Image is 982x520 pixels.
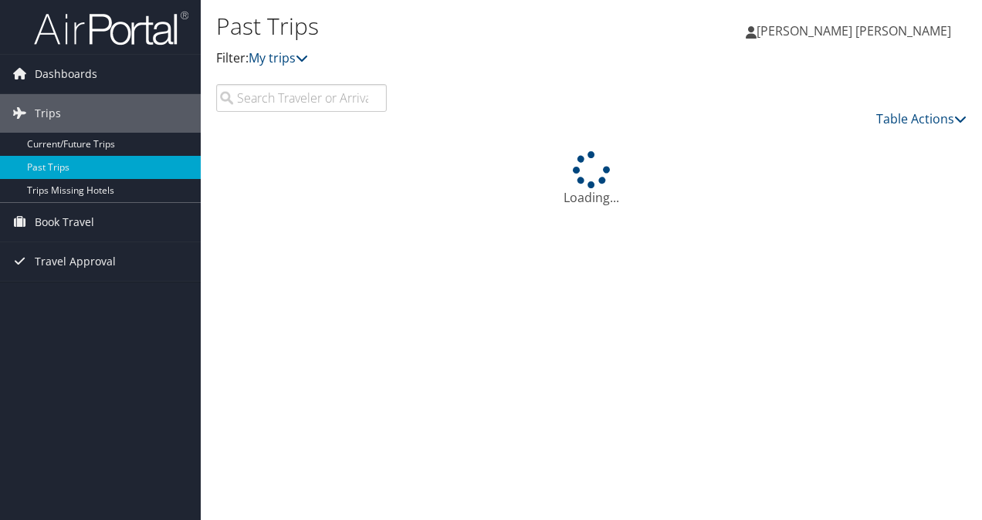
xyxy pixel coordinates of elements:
span: Book Travel [35,203,94,241]
a: Table Actions [876,110,967,127]
img: airportal-logo.png [34,10,188,46]
a: My trips [249,49,308,66]
div: Loading... [216,151,967,207]
span: Dashboards [35,55,97,93]
a: [PERSON_NAME] [PERSON_NAME] [746,8,967,54]
p: Filter: [216,49,716,69]
h1: Past Trips [216,10,716,42]
span: [PERSON_NAME] [PERSON_NAME] [757,22,951,39]
input: Search Traveler or Arrival City [216,84,387,112]
span: Travel Approval [35,242,116,281]
span: Trips [35,94,61,133]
